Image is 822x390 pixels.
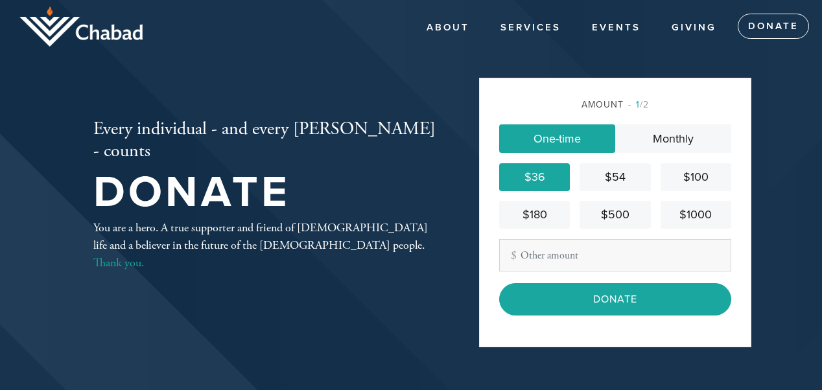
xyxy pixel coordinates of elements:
[580,201,650,229] a: $500
[615,124,731,153] a: Monthly
[666,206,726,224] div: $1000
[661,163,731,191] a: $100
[585,206,645,224] div: $500
[499,163,570,191] a: $36
[499,98,731,111] div: Amount
[417,16,479,40] a: About
[19,6,143,47] img: logo_half.png
[504,206,565,224] div: $180
[93,255,144,270] a: Thank you.
[636,99,640,110] span: 1
[93,219,437,271] div: You are a hero. A true supporter and friend of [DEMOGRAPHIC_DATA] life and a believer in the futu...
[499,239,731,271] input: Other amount
[662,16,726,40] a: Giving
[580,163,650,191] a: $54
[661,201,731,229] a: $1000
[585,168,645,186] div: $54
[93,119,437,162] h2: Every individual - and every [PERSON_NAME] - counts
[504,168,565,186] div: $36
[666,168,726,186] div: $100
[499,124,615,153] a: One-time
[582,16,650,40] a: Events
[491,16,570,40] a: Services
[628,99,649,110] span: /2
[499,201,570,229] a: $180
[738,14,809,40] a: Donate
[93,172,437,214] h1: Donate
[499,283,731,315] input: Donate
